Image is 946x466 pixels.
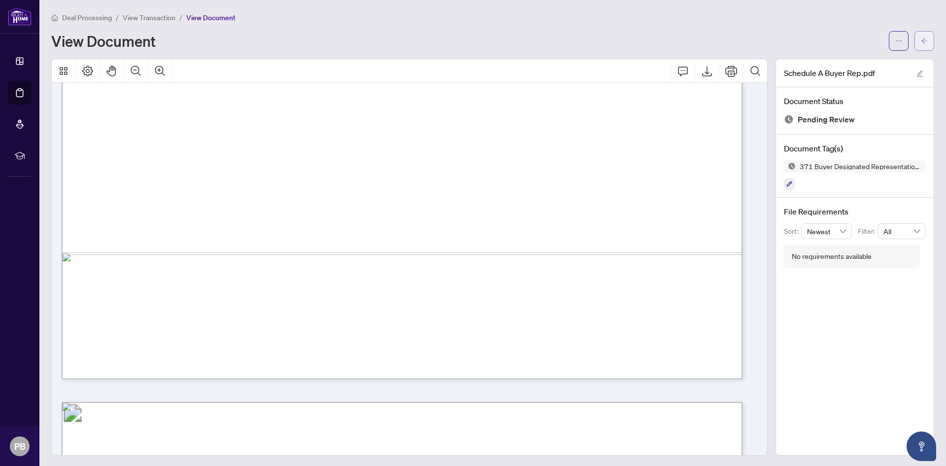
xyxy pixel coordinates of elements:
li: / [179,12,182,23]
span: View Document [186,13,236,22]
span: Deal Processing [62,13,112,22]
p: Sort: [784,226,801,237]
span: Schedule A Buyer Rep.pdf [784,67,875,79]
h4: Document Status [784,95,926,107]
span: home [51,14,58,21]
span: arrow-left [921,37,928,44]
h1: View Document [51,33,156,49]
span: PB [14,439,26,453]
img: Document Status [784,114,794,124]
span: edit [916,70,923,77]
span: Newest [807,224,846,239]
img: logo [8,7,32,26]
h4: File Requirements [784,206,926,217]
span: Pending Review [798,113,855,126]
span: 371 Buyer Designated Representation Agreement - Authority for Purchase or Lease [796,163,926,170]
li: / [116,12,119,23]
h4: Document Tag(s) [784,143,926,154]
img: Status Icon [784,160,796,172]
span: All [883,224,920,239]
div: No requirements available [792,251,872,262]
p: Filter: [858,226,878,237]
button: Open asap [907,431,936,461]
span: ellipsis [895,37,902,44]
span: View Transaction [123,13,175,22]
